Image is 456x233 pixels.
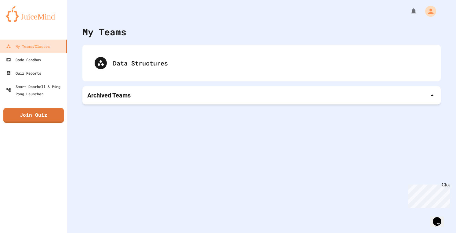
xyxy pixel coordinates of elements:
[87,91,131,100] p: Archived Teams
[6,83,65,97] div: Smart Doorbell & Ping Pong Launcher
[6,69,41,77] div: Quiz Reports
[6,43,50,50] div: My Teams/Classes
[2,2,42,39] div: Chat with us now!Close
[399,6,419,16] div: My Notifications
[430,209,450,227] iframe: chat widget
[6,6,61,22] img: logo-orange.svg
[3,108,64,123] a: Join Quiz
[419,4,438,18] div: My Account
[113,58,429,68] div: Data Structures
[82,25,126,39] div: My Teams
[89,51,435,75] div: Data Structures
[405,182,450,208] iframe: chat widget
[6,56,41,63] div: Code Sandbox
